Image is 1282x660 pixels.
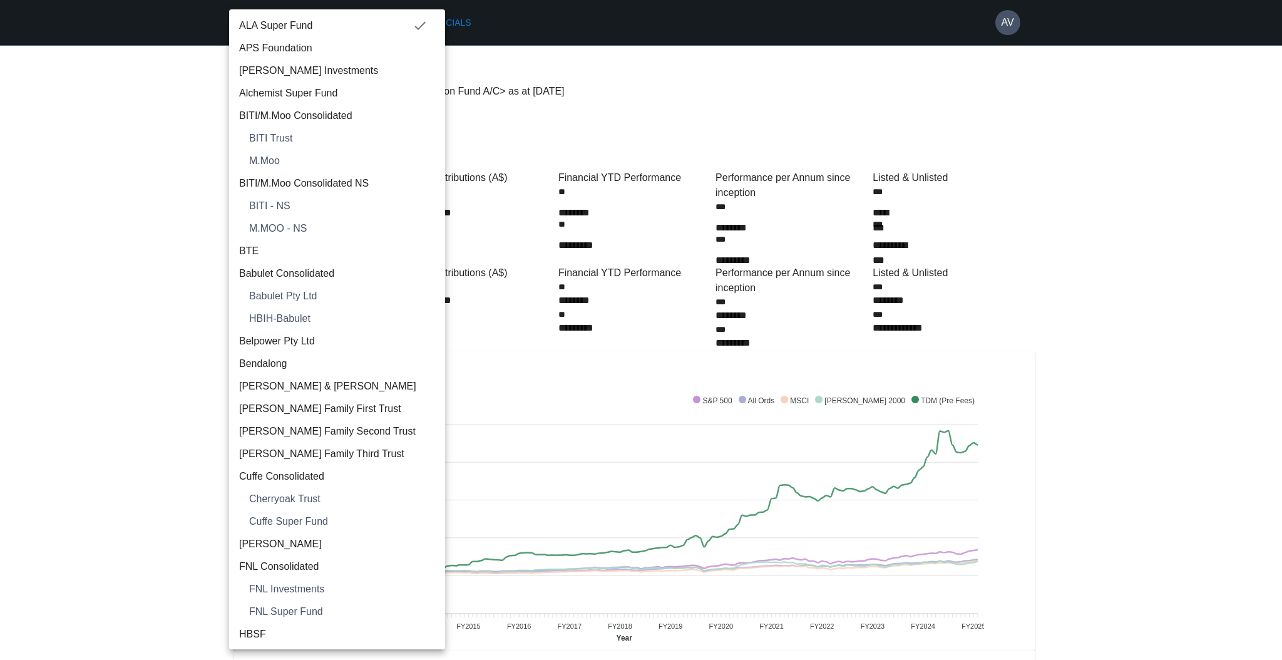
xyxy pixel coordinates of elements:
span: M.Moo [249,153,435,168]
span: FNL Investments [249,582,435,597]
span: Belpower Pty Ltd [239,334,435,349]
span: BITI/M.Moo Consolidated NS [239,176,435,191]
span: [PERSON_NAME] & [PERSON_NAME] [239,379,435,394]
span: FNL Consolidated [239,559,435,574]
span: HBSF [239,627,435,642]
span: BITI Trust [249,131,435,146]
span: Cherryoak Trust [249,492,435,507]
span: APS Foundation [239,41,435,56]
span: [PERSON_NAME] Family Third Trust [239,446,435,461]
span: [PERSON_NAME] Family Second Trust [239,424,435,439]
span: Babulet Consolidated [239,266,435,281]
span: Cuffe Super Fund [249,514,435,529]
span: M.MOO - NS [249,221,435,236]
span: Babulet Pty Ltd [249,289,435,304]
span: Bendalong [239,356,435,371]
span: [PERSON_NAME] Investments [239,63,435,78]
span: Cuffe Consolidated [239,469,435,484]
span: FNL Super Fund [249,604,435,619]
span: [PERSON_NAME] Family First Trust [239,401,435,416]
span: BTE [239,244,435,259]
span: [PERSON_NAME] [239,537,435,552]
span: BITI - NS [249,199,435,214]
span: BITI/M.Moo Consolidated [239,108,435,123]
span: HBIH-Babulet [249,311,435,326]
span: Alchemist Super Fund [239,86,435,101]
span: ALA Super Fund [239,18,413,33]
